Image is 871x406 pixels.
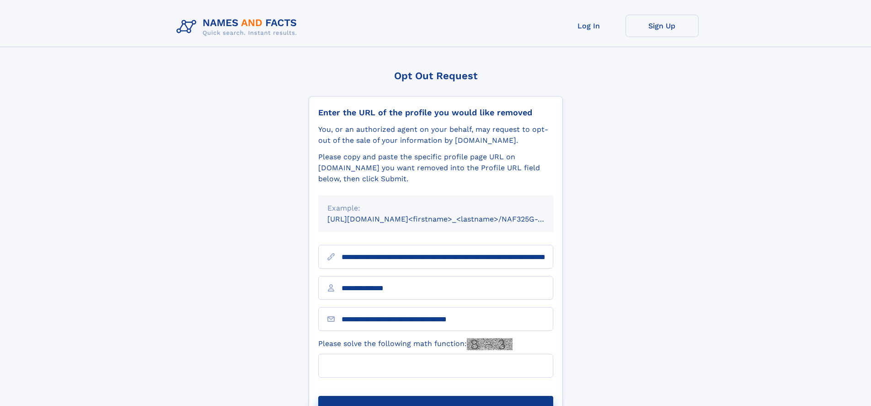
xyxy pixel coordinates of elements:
[327,215,571,223] small: [URL][DOMAIN_NAME]<firstname>_<lastname>/NAF325G-xxxxxxxx
[318,152,553,184] div: Please copy and paste the specific profile page URL on [DOMAIN_NAME] you want removed into the Pr...
[173,15,305,39] img: Logo Names and Facts
[327,203,544,214] div: Example:
[318,338,513,350] label: Please solve the following math function:
[318,108,553,118] div: Enter the URL of the profile you would like removed
[552,15,625,37] a: Log In
[625,15,699,37] a: Sign Up
[309,70,563,81] div: Opt Out Request
[318,124,553,146] div: You, or an authorized agent on your behalf, may request to opt-out of the sale of your informatio...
